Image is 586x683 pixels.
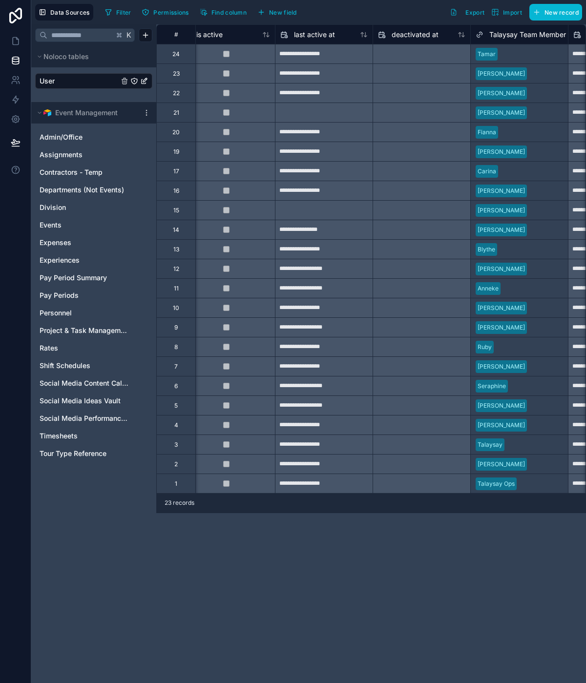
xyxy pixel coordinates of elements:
button: Import [488,4,525,21]
button: Data Sources [35,4,93,21]
div: 9 [174,324,178,331]
div: 14 [173,226,179,234]
button: Airtable LogoEvent Management [35,106,139,120]
span: Timesheets [40,431,78,441]
div: 11 [174,285,179,292]
div: 24 [172,50,180,58]
div: 19 [173,148,179,156]
a: New record [525,4,582,21]
div: Contractors - Temp [35,165,152,180]
div: # [164,31,188,38]
div: [PERSON_NAME] [478,147,525,156]
span: Filter [116,9,131,16]
a: Pay Period Summary [40,273,128,283]
span: Personnel [40,308,72,318]
div: 2 [174,460,178,468]
a: Pay Periods [40,290,128,300]
span: deactivated at [392,30,439,40]
div: 1 [175,480,177,488]
div: [PERSON_NAME] [478,89,525,98]
span: Pay Periods [40,290,79,300]
span: 23 records [165,499,194,507]
span: Import [503,9,522,16]
div: Personnel [35,305,152,321]
div: Timesheets [35,428,152,444]
div: 21 [173,109,179,117]
div: [PERSON_NAME] [478,206,525,215]
span: Assignments [40,150,83,160]
div: [PERSON_NAME] [478,323,525,332]
div: 20 [172,128,180,136]
div: 5 [174,402,178,410]
a: Permissions [138,5,196,20]
div: Pay Periods [35,288,152,303]
span: Contractors - Temp [40,167,103,177]
div: 22 [173,89,180,97]
div: Events [35,217,152,233]
a: Social Media Ideas Vault [40,396,128,406]
div: [PERSON_NAME] [478,460,525,469]
div: 15 [173,207,179,214]
span: New field [269,9,297,16]
div: [PERSON_NAME] [478,421,525,430]
a: Events [40,220,128,230]
a: Timesheets [40,431,128,441]
span: Export [465,9,484,16]
span: Talaysay Team Member [489,30,566,40]
span: last active at [294,30,335,40]
a: Contractors - Temp [40,167,128,177]
a: User [40,76,119,86]
div: 16 [173,187,179,195]
span: Permissions [153,9,188,16]
div: 23 [173,70,180,78]
div: Shift Schedules [35,358,152,373]
div: Social Media Performance Tracker [35,411,152,426]
span: Rates [40,343,58,353]
button: Noloco tables [35,50,146,63]
div: 13 [173,246,179,253]
span: Social Media Ideas Vault [40,396,121,406]
button: Export [446,4,488,21]
span: Noloco tables [43,52,89,62]
div: Fianna [478,128,496,137]
span: Find column [211,9,247,16]
div: 7 [174,363,178,371]
img: Airtable Logo [43,109,51,117]
div: Departments (Not Events) [35,182,152,198]
div: Tamar [478,50,496,59]
div: Ruby [478,343,492,352]
span: Pay Period Summary [40,273,107,283]
a: Tour Type Reference [40,449,128,458]
a: Social Media Performance Tracker [40,414,128,423]
div: Assignments [35,147,152,163]
div: [PERSON_NAME] [478,265,525,273]
a: Personnel [40,308,128,318]
div: Expenses [35,235,152,250]
span: Project & Task Management [40,326,128,335]
div: 12 [173,265,179,273]
span: Division [40,203,66,212]
div: [PERSON_NAME] [478,304,525,312]
span: Experiences [40,255,80,265]
div: [PERSON_NAME] [478,401,525,410]
div: [PERSON_NAME] [478,69,525,78]
button: Find column [196,5,250,20]
div: User [35,73,152,89]
div: 3 [174,441,178,449]
button: Permissions [138,5,192,20]
div: Pay Period Summary [35,270,152,286]
a: Departments (Not Events) [40,185,128,195]
span: New record [544,9,579,16]
button: New record [529,4,582,21]
span: Admin/Office [40,132,83,142]
div: Anneke [478,284,499,293]
div: Seraphine [478,382,506,391]
div: 8 [174,343,178,351]
div: Social Media Content Calendar [35,375,152,391]
div: [PERSON_NAME] [478,226,525,234]
div: Experiences [35,252,152,268]
div: [PERSON_NAME] [478,362,525,371]
div: Admin/Office [35,129,152,145]
span: Expenses [40,238,71,248]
